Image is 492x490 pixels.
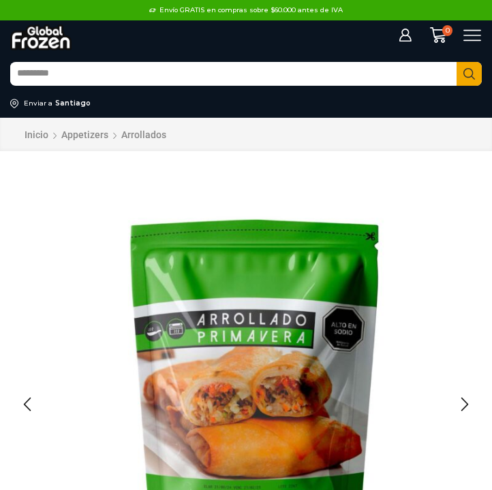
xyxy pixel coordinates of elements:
[422,27,452,44] a: 0
[24,129,49,140] a: Inicio
[442,25,453,36] span: 0
[24,99,52,108] div: Enviar a
[10,99,24,108] img: address-field-icon.svg
[457,62,482,86] button: Search button
[55,99,91,108] div: Santiago
[61,129,109,140] a: Appetizers
[121,129,167,140] a: Arrollados
[24,128,167,141] nav: Breadcrumb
